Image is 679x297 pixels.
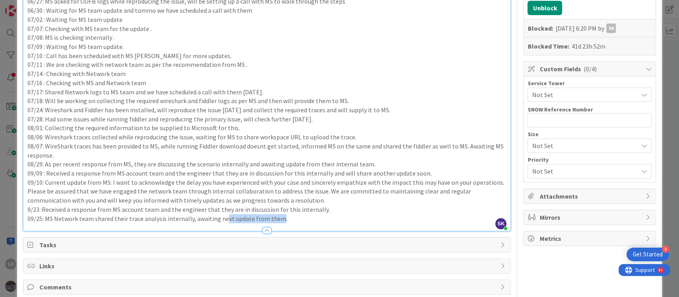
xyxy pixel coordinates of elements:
div: [DATE] 6:20 PM by [555,23,616,33]
p: 07/10 : Call has been scheduled with MS [PERSON_NAME] for more updates. [27,51,507,61]
span: Not Set [532,140,634,151]
button: Unblock [527,1,562,15]
p: 08/01: Collecting the required information to be supplied to Microsoft for this. [27,123,507,133]
p: 08/06: Wireshark traces collected while reproducing the issue, waiting for MS to share workspace ... [27,133,507,142]
p: 06/30 : Waiting for MS team update and tommo we have scheduled a call with them [27,6,507,15]
div: 4 [662,246,669,253]
span: Metrics [539,234,641,243]
p: 07/18: Will be working on collecting the required wireshark and fiddler logs as per MS and then w... [27,96,507,106]
p: 07/24: Wireshark and Fiddler has been installed, will reproduce the issue [DATE] and collect the ... [27,106,507,115]
p: 07/02 : Waiting for MS team update [27,15,507,24]
p: 07/28: Had some issues while running fiddler and reproducing the primary issue, will check furthe... [27,115,507,124]
p: 07/17: Shared Network logs to MS team and we have scheduled a call with them [DATE]. [27,88,507,97]
span: Comments [39,282,496,292]
label: SNOW Reference Number [527,106,593,113]
span: Attachments [539,191,641,201]
span: Not Set [532,90,638,100]
p: 07/07: Checking with MS team for the update . [27,24,507,33]
div: Priority [527,157,652,162]
p: 09/10: Current update from MS: I want to acknowledge the delay you have experienced with your cas... [27,178,507,205]
p: 08/29: As per recent response from MS, they are discussing the scenario internally and awaiting u... [27,160,507,169]
span: Mirrors [539,213,641,222]
div: 9+ [40,3,44,10]
p: 07/08: MS is checking internally . [27,33,507,42]
div: Get Started [633,250,663,258]
p: 9/23 :Received a response from MS account team and the engineer that they are in discussion for t... [27,205,507,214]
div: Service Tower [527,80,652,86]
span: Custom Fields [539,64,641,74]
div: Open Get Started checklist, remaining modules: 4 [626,248,669,261]
b: Blocked: [527,23,553,33]
span: Support [17,1,36,11]
div: 41d 23h 52m [571,41,605,51]
p: 09/25: MS Network team shared their trace analysis internally, awaiting next update from them. [27,214,507,223]
span: Links [39,261,496,271]
p: 08/07: WireShark traces has been provided to MS, while running Fiddler download doesnt get starte... [27,142,507,160]
p: 09/09 : Received a response from MS account team and the engineer that they are in discussion for... [27,169,507,178]
p: 07/16 : Checking with MS and Network team [27,78,507,88]
p: 07/09 : Waiting for MS team update. [27,42,507,51]
span: ( 0/4 ) [583,65,596,73]
b: Blocked Time: [527,41,569,51]
span: SK [495,218,506,229]
div: SK [606,23,616,33]
div: Size [527,131,652,137]
p: 07/14 : Checking with Network team [27,69,507,78]
span: Not Set [532,166,634,177]
p: 07/11 : We are checking with network team as per the recommendation from MS . [27,60,507,69]
span: Tasks [39,240,496,250]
